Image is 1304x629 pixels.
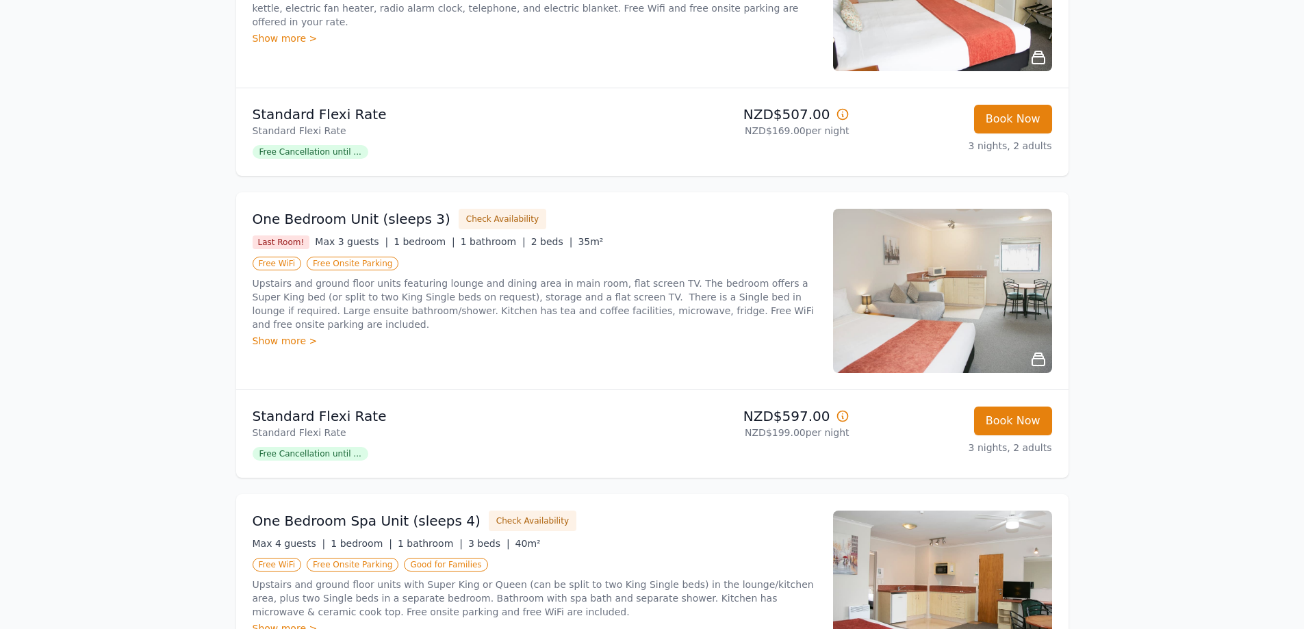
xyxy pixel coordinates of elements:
span: Free WiFi [253,257,302,270]
span: 35m² [578,236,603,247]
span: Last Room! [253,235,310,249]
span: Free Cancellation until ... [253,447,368,461]
p: Standard Flexi Rate [253,124,647,138]
span: Free Cancellation until ... [253,145,368,159]
div: Show more > [253,334,817,348]
p: NZD$507.00 [658,105,849,124]
span: Free Onsite Parking [307,558,398,572]
div: Show more > [253,31,817,45]
span: 2 beds | [531,236,573,247]
button: Check Availability [489,511,576,531]
p: Standard Flexi Rate [253,407,647,426]
p: Upstairs and ground floor units featuring lounge and dining area in main room, flat screen TV. Th... [253,277,817,331]
p: Standard Flexi Rate [253,105,647,124]
p: 3 nights, 2 adults [860,139,1052,153]
h3: One Bedroom Unit (sleeps 3) [253,209,450,229]
button: Check Availability [459,209,546,229]
span: 1 bedroom | [331,538,392,549]
span: Good for Families [404,558,487,572]
p: Upstairs and ground floor units with Super King or Queen (can be split to two King Single beds) i... [253,578,817,619]
button: Book Now [974,105,1052,133]
span: 1 bathroom | [398,538,463,549]
p: Standard Flexi Rate [253,426,647,439]
p: NZD$169.00 per night [658,124,849,138]
p: NZD$199.00 per night [658,426,849,439]
span: 3 beds | [468,538,510,549]
span: 40m² [515,538,541,549]
span: Max 4 guests | [253,538,326,549]
span: Free WiFi [253,558,302,572]
span: Free Onsite Parking [307,257,398,270]
h3: One Bedroom Spa Unit (sleeps 4) [253,511,481,530]
span: 1 bedroom | [394,236,455,247]
p: 3 nights, 2 adults [860,441,1052,454]
span: Max 3 guests | [315,236,388,247]
span: 1 bathroom | [461,236,526,247]
button: Book Now [974,407,1052,435]
p: NZD$597.00 [658,407,849,426]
